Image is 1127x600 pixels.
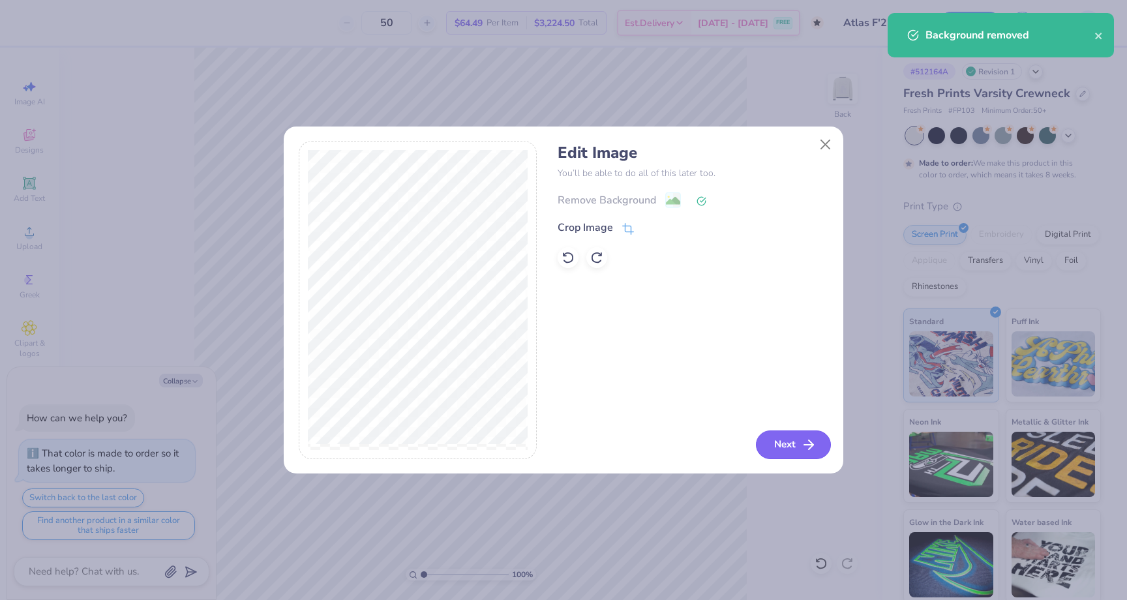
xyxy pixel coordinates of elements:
[558,166,828,180] p: You’ll be able to do all of this later too.
[558,143,828,162] h4: Edit Image
[558,220,613,235] div: Crop Image
[813,132,838,157] button: Close
[1094,27,1104,43] button: close
[925,27,1094,43] div: Background removed
[756,430,831,459] button: Next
